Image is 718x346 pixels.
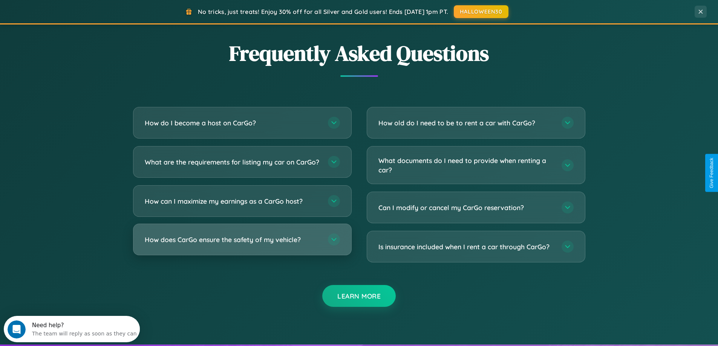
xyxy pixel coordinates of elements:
[3,3,140,24] div: Open Intercom Messenger
[709,158,714,188] div: Give Feedback
[454,5,508,18] button: HALLOWEEN30
[322,285,396,307] button: Learn More
[28,12,133,20] div: The team will reply as soon as they can
[378,118,554,128] h3: How old do I need to be to rent a car with CarGo?
[378,156,554,174] h3: What documents do I need to provide when renting a car?
[378,203,554,212] h3: Can I modify or cancel my CarGo reservation?
[145,118,320,128] h3: How do I become a host on CarGo?
[8,320,26,338] iframe: Intercom live chat
[145,157,320,167] h3: What are the requirements for listing my car on CarGo?
[4,316,140,342] iframe: Intercom live chat discovery launcher
[145,197,320,206] h3: How can I maximize my earnings as a CarGo host?
[198,8,448,15] span: No tricks, just treats! Enjoy 30% off for all Silver and Gold users! Ends [DATE] 1pm PT.
[378,242,554,251] h3: Is insurance included when I rent a car through CarGo?
[28,6,133,12] div: Need help?
[145,235,320,244] h3: How does CarGo ensure the safety of my vehicle?
[133,39,585,68] h2: Frequently Asked Questions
